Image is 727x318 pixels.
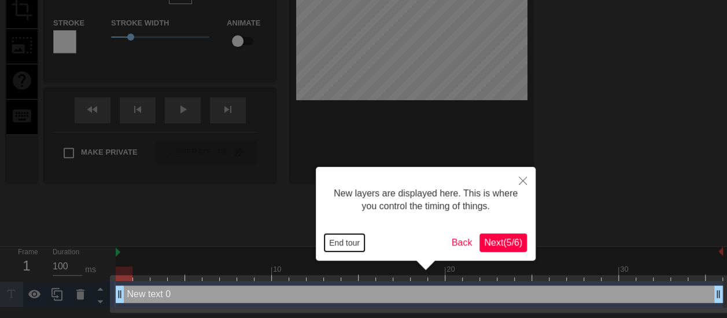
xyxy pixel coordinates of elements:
button: End tour [324,234,364,251]
button: Back [447,233,477,252]
span: Next ( 5 / 6 ) [484,237,522,247]
button: Next [479,233,527,252]
div: New layers are displayed here. This is where you control the timing of things. [324,176,527,225]
button: Close [510,167,536,193]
